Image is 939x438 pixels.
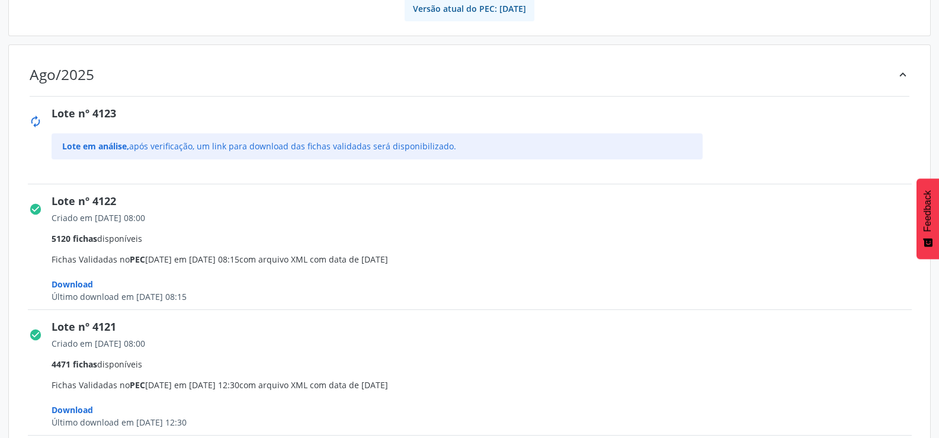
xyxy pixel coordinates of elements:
[130,379,145,391] span: PEC
[29,115,42,128] i: autorenew
[52,416,920,429] div: Último download em [DATE] 12:30
[52,337,920,429] span: Fichas Validadas no [DATE] em [DATE] 12:30
[52,232,920,245] div: disponíveis
[62,140,456,152] span: após verificação, um link para download das fichas validadas será disponibilizado.
[52,105,920,122] div: Lote nº 4123
[52,212,920,303] span: Fichas Validadas no [DATE] em [DATE] 08:15
[52,404,93,415] span: Download
[52,212,920,224] div: Criado em [DATE] 08:00
[896,66,909,83] div: keyboard_arrow_up
[896,68,909,81] i: keyboard_arrow_up
[52,193,920,209] div: Lote nº 4122
[916,178,939,259] button: Feedback - Mostrar pesquisa
[52,319,920,335] div: Lote nº 4121
[922,190,933,232] span: Feedback
[29,328,42,341] i: check_circle
[29,203,42,216] i: check_circle
[52,290,920,303] div: Último download em [DATE] 08:15
[239,379,388,391] span: com arquivo XML com data de [DATE]
[52,279,93,290] span: Download
[239,254,388,265] span: com arquivo XML com data de [DATE]
[52,337,920,350] div: Criado em [DATE] 08:00
[52,359,97,370] span: 4471 fichas
[52,358,920,370] div: disponíveis
[62,140,129,152] span: Lote em análise,
[130,254,145,265] span: PEC
[30,66,94,83] div: Ago/2025
[52,233,97,244] span: 5120 fichas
